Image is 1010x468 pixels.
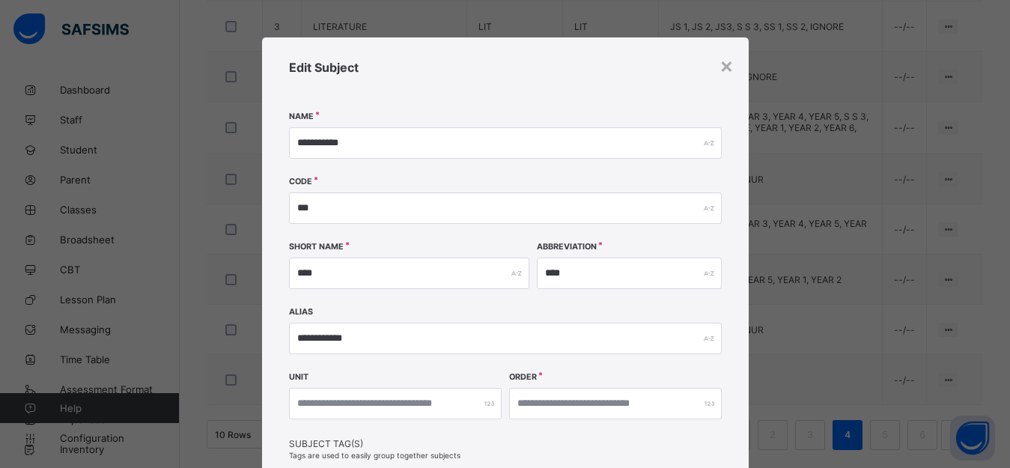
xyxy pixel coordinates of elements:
[289,372,308,382] label: Unit
[289,307,313,317] label: Alias
[720,52,734,78] div: ×
[289,438,722,449] span: Subject Tag(s)
[537,242,597,252] label: Abbreviation
[289,112,314,121] label: Name
[289,177,312,186] label: Code
[289,451,460,460] span: Tags are used to easily group together subjects
[289,60,359,75] span: Edit Subject
[289,242,344,252] label: Short Name
[509,372,537,382] label: Order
